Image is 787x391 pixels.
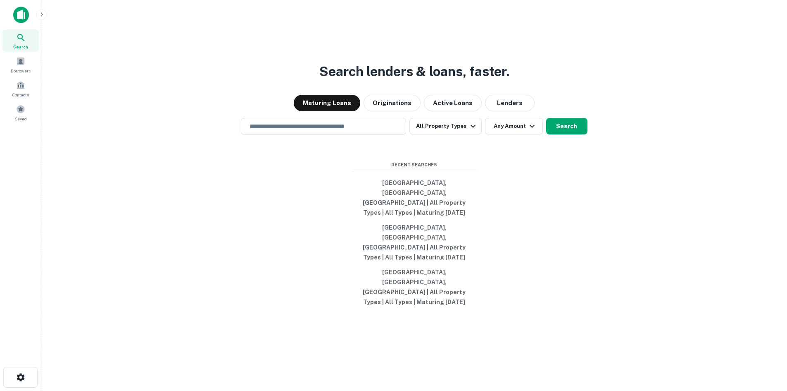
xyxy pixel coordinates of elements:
[424,95,482,111] button: Active Loans
[13,43,28,50] span: Search
[13,7,29,23] img: capitalize-icon.png
[485,118,543,134] button: Any Amount
[12,91,29,98] span: Contacts
[485,95,535,111] button: Lenders
[2,29,39,52] a: Search
[2,77,39,100] a: Contacts
[364,95,421,111] button: Originations
[352,175,476,220] button: [GEOGRAPHIC_DATA], [GEOGRAPHIC_DATA], [GEOGRAPHIC_DATA] | All Property Types | All Types | Maturi...
[294,95,360,111] button: Maturing Loans
[409,118,481,134] button: All Property Types
[746,325,787,365] iframe: Chat Widget
[15,115,27,122] span: Saved
[2,101,39,124] a: Saved
[352,220,476,265] button: [GEOGRAPHIC_DATA], [GEOGRAPHIC_DATA], [GEOGRAPHIC_DATA] | All Property Types | All Types | Maturi...
[546,118,587,134] button: Search
[352,265,476,309] button: [GEOGRAPHIC_DATA], [GEOGRAPHIC_DATA], [GEOGRAPHIC_DATA] | All Property Types | All Types | Maturi...
[319,62,509,82] h3: Search lenders & loans, faster.
[2,53,39,76] a: Borrowers
[11,67,31,74] span: Borrowers
[352,161,476,168] span: Recent Searches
